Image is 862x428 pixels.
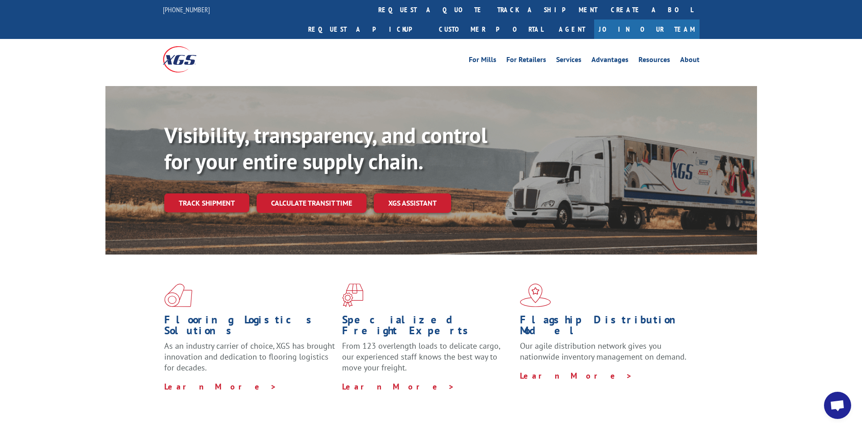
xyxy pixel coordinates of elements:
[164,381,277,392] a: Learn More >
[550,19,594,39] a: Agent
[594,19,700,39] a: Join Our Team
[520,314,691,341] h1: Flagship Distribution Model
[680,56,700,66] a: About
[164,121,487,175] b: Visibility, transparency, and control for your entire supply chain.
[591,56,629,66] a: Advantages
[520,341,686,362] span: Our agile distribution network gives you nationwide inventory management on demand.
[342,284,363,307] img: xgs-icon-focused-on-flooring-red
[638,56,670,66] a: Resources
[469,56,496,66] a: For Mills
[342,381,455,392] a: Learn More >
[556,56,581,66] a: Services
[301,19,432,39] a: Request a pickup
[163,5,210,14] a: [PHONE_NUMBER]
[164,193,249,212] a: Track shipment
[506,56,546,66] a: For Retailers
[164,284,192,307] img: xgs-icon-total-supply-chain-intelligence-red
[520,370,633,381] a: Learn More >
[164,341,335,373] span: As an industry carrier of choice, XGS has brought innovation and dedication to flooring logistics...
[164,314,335,341] h1: Flooring Logistics Solutions
[432,19,550,39] a: Customer Portal
[520,284,551,307] img: xgs-icon-flagship-distribution-model-red
[824,392,851,419] div: Open chat
[342,341,513,381] p: From 123 overlength loads to delicate cargo, our experienced staff knows the best way to move you...
[374,193,451,213] a: XGS ASSISTANT
[257,193,367,213] a: Calculate transit time
[342,314,513,341] h1: Specialized Freight Experts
